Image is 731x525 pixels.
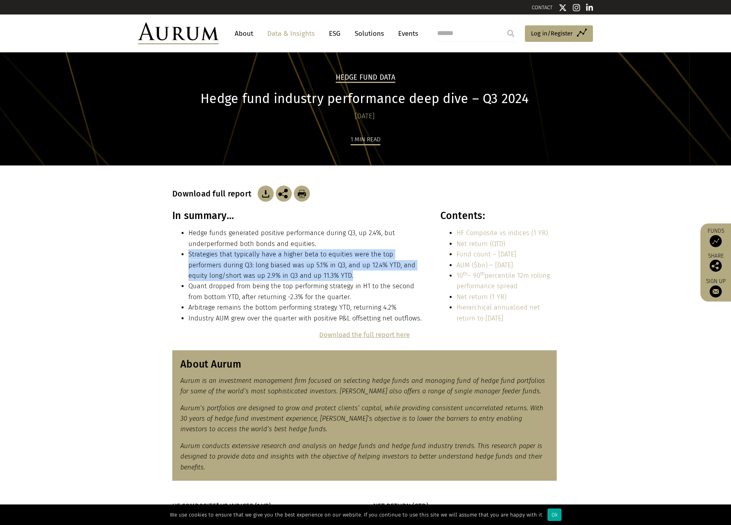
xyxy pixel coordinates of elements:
a: Events [394,26,418,41]
input: Submit [503,25,519,41]
img: Download Article [294,186,310,202]
a: CONTACT [532,4,553,10]
h2: Hedge Fund Data [336,73,395,83]
h3: Download full report [172,189,256,198]
img: Share this post [710,260,722,272]
strong: NET RETURN (QTD) [373,502,428,510]
img: Access Funds [710,235,722,247]
a: ESG [325,26,345,41]
div: [DATE] [172,111,557,122]
span: Log in/Register [531,29,573,38]
h3: About Aurum [180,358,549,370]
li: Industry AUM grew over the quarter with positive P&L offsetting net outflows. [188,313,423,324]
div: 1 min read [351,134,380,145]
img: Sign up to our newsletter [710,285,722,298]
a: Solutions [351,26,388,41]
h1: Hedge fund industry performance deep dive – Q3 2024 [172,91,557,107]
em: Aurum conducts extensive research and analysis on hedge funds and hedge fund industry trends. Thi... [180,442,542,471]
img: Download Article [258,186,274,202]
li: Quant dropped from being the top performing strategy in H1 to the second from bottom YTD, after r... [188,281,423,302]
li: Hedge funds generated positive performance during Q3, up 2.4%, but underperformed both bonds and ... [188,228,423,249]
h3: Contents: [440,210,557,222]
strong: HF COMPOSITE* VS INDICES (1 YR) [172,502,271,510]
a: Data & Insights [263,26,319,41]
sup: th [480,271,485,277]
a: HF Composite vs indices (1 YR) [456,229,548,237]
a: AUM ($bn) – [DATE] [456,261,513,269]
div: Ok [547,508,562,521]
a: Log in/Register [525,25,593,42]
a: Funds [704,227,727,247]
a: Hierarchical annualised net return to [DATE] [456,304,540,322]
img: Instagram icon [573,4,580,12]
em: Aurum’s portfolios are designed to grow and protect clients’ capital, while providing consistent ... [180,404,543,433]
img: Twitter icon [559,4,567,12]
a: Fund count – [DATE] [456,250,516,258]
a: 10th– 90thpercentile 12m rolling performance spread [456,272,550,290]
li: Arbitrage remains the bottom performing strategy YTD, returning 4.2% [188,302,423,313]
a: Net return (1 YR) [456,293,506,301]
img: Linkedin icon [586,4,593,12]
img: Aurum [138,23,219,44]
h3: In summary… [172,210,423,222]
a: Download the full report here [319,331,410,339]
sup: th [463,271,467,277]
img: Share this post [276,186,292,202]
li: Strategies that typically have a higher beta to equities were the top performers during Q3: long ... [188,249,423,281]
a: Sign up [704,278,727,298]
div: Share [704,253,727,272]
em: Aurum is an investment management firm focused on selecting hedge funds and managing fund of hedg... [180,377,545,395]
a: About [231,26,257,41]
a: Net return (QTD) [456,240,505,248]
